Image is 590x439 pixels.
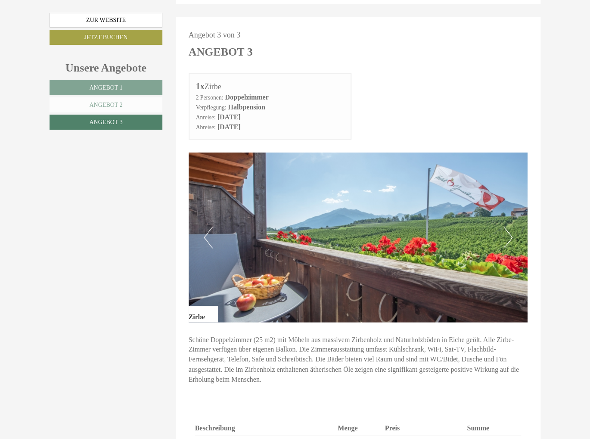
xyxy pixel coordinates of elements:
[189,44,253,60] div: Angebot 3
[89,84,122,91] span: Angebot 1
[225,93,268,101] b: Doppelzimmer
[204,227,213,248] button: Previous
[334,421,381,435] th: Menge
[463,421,521,435] th: Summe
[382,421,464,435] th: Preis
[189,31,241,39] span: Angebot 3 von 3
[228,103,265,111] b: Halbpension
[195,421,335,435] th: Beschreibung
[50,60,162,76] div: Unsere Angebote
[217,113,241,121] b: [DATE]
[50,30,162,45] a: Jetzt buchen
[217,123,241,131] b: [DATE]
[189,153,528,322] img: image
[196,81,205,91] b: 1x
[189,335,528,384] p: Schöne Doppelzimmer (25 m2) mit Möbeln aus massivem Zirbenholz und Naturholzböden in Eiche geölt....
[196,80,345,93] div: Zirbe
[89,102,122,108] span: Angebot 2
[196,114,216,121] small: Anreise:
[503,227,512,248] button: Next
[196,94,224,101] small: 2 Personen:
[196,104,227,111] small: Verpflegung:
[89,119,122,125] span: Angebot 3
[50,13,162,28] a: Zur Website
[189,306,218,322] div: Zirbe
[196,124,216,131] small: Abreise:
